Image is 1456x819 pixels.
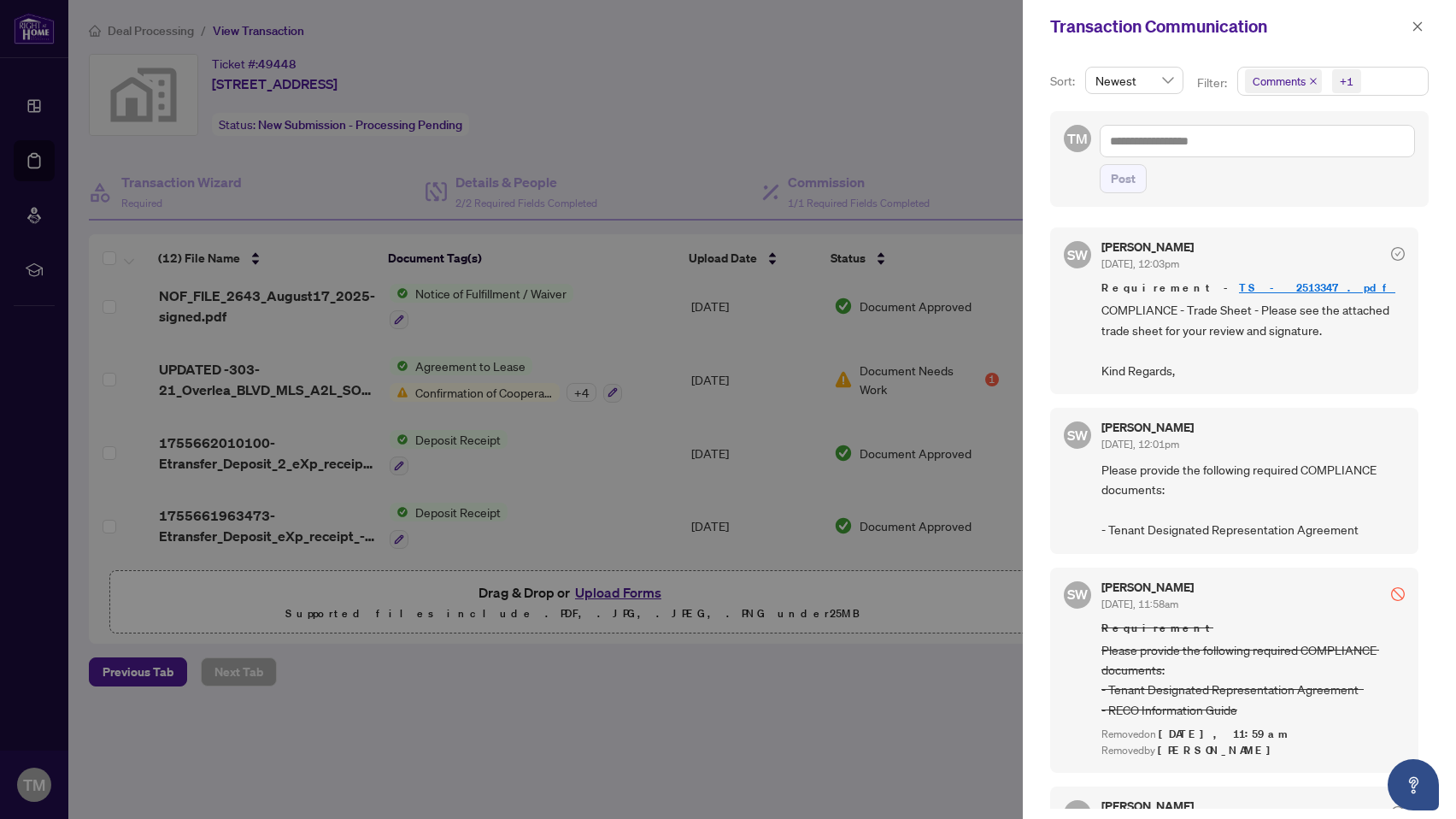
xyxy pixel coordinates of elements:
span: Requirement [1101,620,1405,637]
span: stop [1391,587,1405,601]
span: Comments [1245,69,1322,93]
h5: [PERSON_NAME] [1101,421,1194,433]
div: +1 [1340,73,1353,90]
span: Comments [1253,73,1306,90]
span: TM [1067,128,1087,150]
div: Transaction Communication [1050,14,1406,39]
p: Sort: [1050,72,1078,91]
div: Removed by [1101,743,1405,759]
h5: [PERSON_NAME] [1101,581,1194,593]
h5: [PERSON_NAME] [1101,800,1194,812]
span: SW [1067,584,1089,605]
span: [PERSON_NAME] [1158,743,1280,757]
p: Filter: [1197,74,1230,92]
button: Open asap [1388,759,1439,810]
span: Requirement - [1101,280,1405,297]
span: Newest [1095,68,1173,93]
span: close [1412,21,1424,32]
span: check-circle [1391,247,1405,261]
span: close [1309,77,1318,85]
span: SW [1067,245,1089,266]
span: Please provide the following required COMPLIANCE documents: - Tenant Designated Representation Ag... [1101,640,1405,721]
button: Post [1100,164,1147,193]
a: TS - 2513347.pdf [1239,280,1395,295]
span: SW [1067,424,1089,445]
h5: [PERSON_NAME] [1101,241,1194,253]
span: COMPLIANCE - Trade Sheet - Please see the attached trade sheet for your review and signature. Kin... [1101,300,1405,380]
span: [DATE], 12:01pm [1101,438,1179,451]
span: [DATE], 11:59am [1159,727,1290,741]
div: Removed on [1101,727,1405,743]
span: [DATE], 11:58am [1101,598,1178,610]
span: [DATE], 12:03pm [1101,257,1179,270]
span: Please provide the following required COMPLIANCE documents: - Tenant Designated Representation Ag... [1101,460,1405,540]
